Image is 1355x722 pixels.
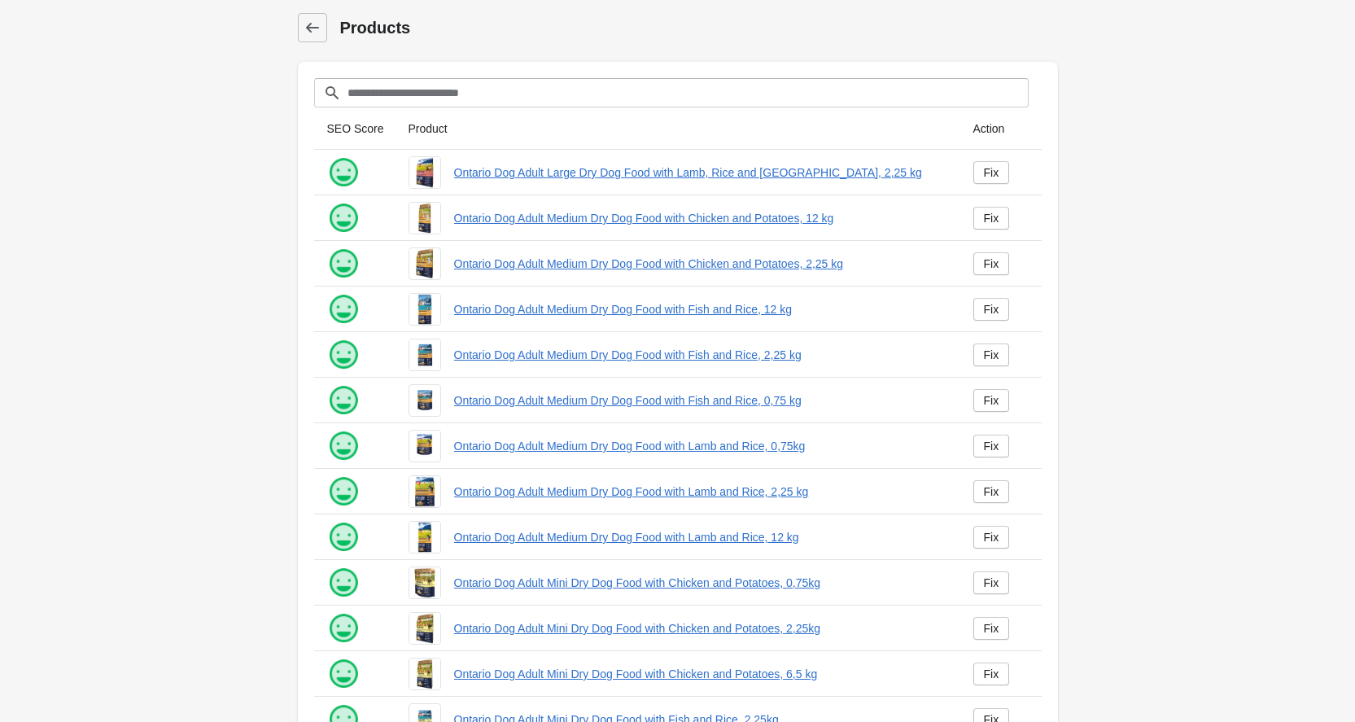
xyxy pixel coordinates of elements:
a: Fix [973,435,1010,457]
img: happy.png [327,475,360,508]
a: Fix [973,343,1010,366]
a: Fix [973,252,1010,275]
a: Fix [973,571,1010,594]
a: Fix [973,298,1010,321]
div: Fix [984,394,999,407]
a: Fix [973,480,1010,503]
a: Fix [973,663,1010,685]
img: happy.png [327,247,360,280]
img: happy.png [327,612,360,645]
div: Fix [984,212,999,225]
a: Fix [973,617,1010,640]
a: Ontario Dog Adult Medium Dry Dog Food with Chicken and Potatoes, 2,25 kg [454,256,947,272]
a: Ontario Dog Adult Medium Dry Dog Food with Chicken and Potatoes, 12 kg [454,210,947,226]
img: happy.png [327,156,360,189]
a: Fix [973,161,1010,184]
div: Fix [984,622,999,635]
img: happy.png [327,384,360,417]
div: Fix [984,348,999,361]
th: Product [396,107,960,150]
a: Ontario Dog Adult Mini Dry Dog Food with Chicken and Potatoes, 6,5 kg [454,666,947,682]
a: Ontario Dog Adult Mini Dry Dog Food with Chicken and Potatoes, 2,25kg [454,620,947,637]
a: Ontario Dog Adult Medium Dry Dog Food with Fish and Rice, 12 kg [454,301,947,317]
a: Fix [973,389,1010,412]
a: Ontario Dog Adult Medium Dry Dog Food with Lamb and Rice, 12 kg [454,529,947,545]
a: Fix [973,526,1010,549]
a: Ontario Dog Adult Medium Dry Dog Food with Lamb and Rice, 0,75kg [454,438,947,454]
div: Fix [984,303,999,316]
div: Fix [984,667,999,680]
div: Fix [984,576,999,589]
div: Fix [984,485,999,498]
a: Ontario Dog Adult Medium Dry Dog Food with Fish and Rice, 2,25 kg [454,347,947,363]
img: happy.png [327,339,360,371]
a: Ontario Dog Adult Mini Dry Dog Food with Chicken and Potatoes, 0,75kg [454,575,947,591]
div: Fix [984,440,999,453]
a: Ontario Dog Adult Medium Dry Dog Food with Fish and Rice, 0,75 kg [454,392,947,409]
a: Fix [973,207,1010,230]
th: SEO Score [314,107,396,150]
img: happy.png [327,202,360,234]
div: Fix [984,531,999,544]
div: Fix [984,166,999,179]
img: happy.png [327,293,360,326]
a: Ontario Dog Adult Large Dry Dog Food with Lamb, Rice and [GEOGRAPHIC_DATA], 2,25 kg [454,164,947,181]
h1: Products [340,16,1058,39]
img: happy.png [327,567,360,599]
a: Ontario Dog Adult Medium Dry Dog Food with Lamb and Rice, 2,25 kg [454,484,947,500]
img: happy.png [327,521,360,554]
img: happy.png [327,658,360,690]
th: Action [960,107,1042,150]
img: happy.png [327,430,360,462]
div: Fix [984,257,999,270]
